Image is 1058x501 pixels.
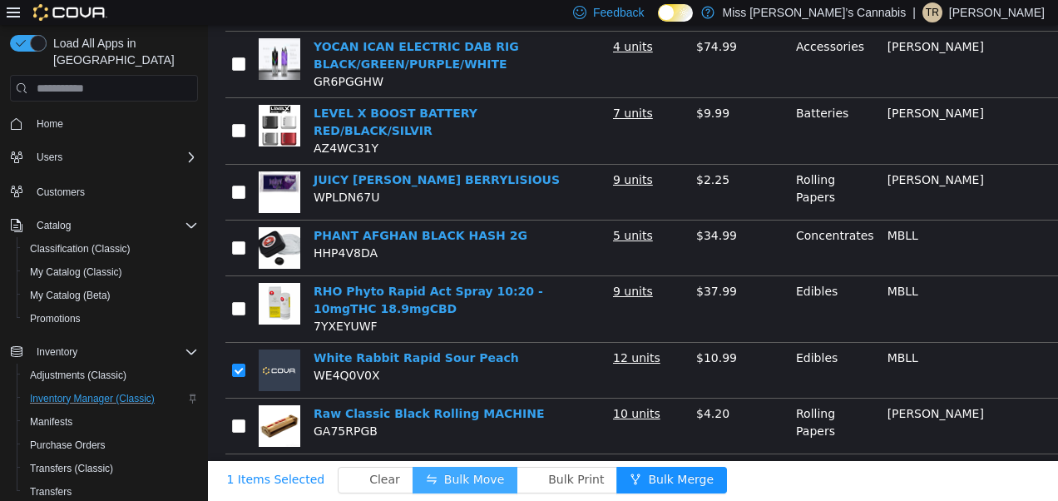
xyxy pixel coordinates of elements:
[17,410,205,434] button: Manifests
[680,326,710,340] span: MBLL
[17,237,205,260] button: Classification (Classic)
[488,382,522,395] span: $4.20
[581,318,673,374] td: Edibles
[30,342,198,362] span: Inventory
[30,181,198,201] span: Customers
[23,285,117,305] a: My Catalog (Beta)
[405,148,445,161] u: 9 units
[581,251,673,318] td: Edibles
[30,439,106,452] span: Purchase Orders
[106,295,170,308] span: 7YXEYUWF
[23,459,198,479] span: Transfers (Classic)
[912,2,916,22] p: |
[488,15,529,28] span: $74.99
[23,239,198,259] span: Classification (Classic)
[30,312,81,325] span: Promotions
[30,182,91,202] a: Customers
[106,382,337,395] a: Raw Classic Black Rolling MACHINE
[30,369,126,382] span: Adjustments (Classic)
[30,392,155,405] span: Inventory Manager (Classic)
[581,73,673,140] td: Batteries
[51,146,92,188] img: JUICY JAYS BLACK BERRYLISIOUS hero shot
[106,399,170,413] span: GA75RPGB
[922,2,942,22] div: Tabitha Robinson
[680,204,710,217] span: MBLL
[6,442,131,469] button: 1 Items Selected
[30,147,69,167] button: Users
[37,219,71,232] span: Catalog
[17,457,205,480] button: Transfers (Classic)
[47,35,198,68] span: Load All Apps in [GEOGRAPHIC_DATA]
[309,442,409,469] button: icon: printerBulk Print
[106,82,269,112] a: LEVEL X BOOST BATTERY RED/BLACK/SILVIR
[37,345,77,359] span: Inventory
[30,242,131,255] span: Classification (Classic)
[30,147,198,167] span: Users
[37,117,63,131] span: Home
[488,82,522,95] span: $9.99
[23,239,137,259] a: Classification (Classic)
[37,186,85,199] span: Customers
[581,374,673,429] td: Rolling Papers
[23,365,133,385] a: Adjustments (Classic)
[30,342,84,362] button: Inventory
[17,260,205,284] button: My Catalog (Classic)
[926,2,939,22] span: TR
[680,15,776,28] span: [PERSON_NAME]
[23,309,198,329] span: Promotions
[23,412,79,432] a: Manifests
[17,307,205,330] button: Promotions
[23,389,161,409] a: Inventory Manager (Classic)
[680,382,776,395] span: [PERSON_NAME]
[581,140,673,196] td: Rolling Papers
[488,260,529,273] span: $37.99
[581,7,673,73] td: Accessories
[405,382,452,395] u: 10 units
[405,204,445,217] u: 5 units
[405,82,445,95] u: 7 units
[30,113,198,134] span: Home
[405,326,452,340] u: 12 units
[51,380,92,422] img: Raw Classic Black Rolling MACHINE hero shot
[30,265,122,279] span: My Catalog (Classic)
[3,146,205,169] button: Users
[106,166,171,179] span: WPLDN67U
[23,285,198,305] span: My Catalog (Beta)
[30,289,111,302] span: My Catalog (Beta)
[51,258,92,300] img: RHO Phyto Rapid Act Spray 10:20 - 10mgTHC 18.9mgCBD hero shot
[30,415,72,429] span: Manifests
[30,216,77,236] button: Catalog
[51,13,92,55] img: YOCAN ICAN ELECTRIC DAB RIG BLACK/GREEN/PURPLE/WHITE hero shot
[30,114,70,134] a: Home
[51,80,92,122] img: LEVEL X BOOST BATTERY RED/BLACK/SILVIR hero shot
[581,196,673,251] td: Concentrates
[106,117,171,130] span: AZ4WC31Y
[205,442,309,469] button: icon: swapBulk Move
[3,112,205,136] button: Home
[23,262,198,282] span: My Catalog (Classic)
[3,214,205,237] button: Catalog
[17,284,205,307] button: My Catalog (Beta)
[23,262,129,282] a: My Catalog (Classic)
[106,260,335,290] a: RHO Phyto Rapid Act Spray 10:20 - 10mgTHC 18.9mgCBD
[106,204,319,217] a: PHANT AFGHAN BLACK HASH 2G
[23,389,198,409] span: Inventory Manager (Classic)
[30,485,72,499] span: Transfers
[106,344,172,357] span: WE4Q0V0X
[30,216,198,236] span: Catalog
[680,260,710,273] span: MBLL
[33,4,107,21] img: Cova
[106,15,311,46] a: YOCAN ICAN ELECTRIC DAB RIG BLACK/GREEN/PURPLE/WHITE
[30,462,113,475] span: Transfers (Classic)
[488,326,529,340] span: $10.99
[106,221,170,235] span: HHP4V8DA
[408,442,519,469] button: icon: forkBulk Merge
[723,2,907,22] p: Miss [PERSON_NAME]’s Cannabis
[593,4,644,21] span: Feedback
[106,148,352,161] a: JUICY [PERSON_NAME] BERRYLISIOUS
[17,364,205,387] button: Adjustments (Classic)
[17,387,205,410] button: Inventory Manager (Classic)
[23,365,198,385] span: Adjustments (Classic)
[130,442,205,469] button: icon: minus-squareClear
